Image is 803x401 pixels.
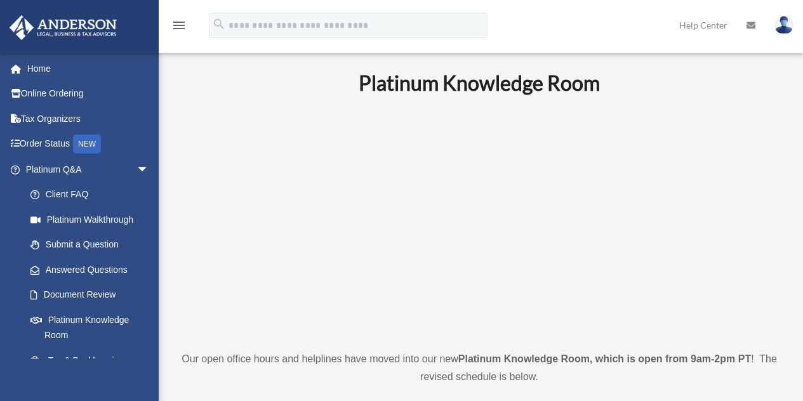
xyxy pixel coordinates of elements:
a: Online Ordering [9,81,168,107]
a: Platinum Knowledge Room [18,307,162,348]
img: Anderson Advisors Platinum Portal [6,15,121,40]
span: arrow_drop_down [136,157,162,183]
a: Submit a Question [18,232,168,258]
a: Client FAQ [18,182,168,207]
i: search [212,17,226,31]
strong: Platinum Knowledge Room, which is open from 9am-2pm PT [458,353,751,364]
a: Platinum Q&Aarrow_drop_down [9,157,168,182]
a: menu [171,22,187,33]
iframe: 231110_Toby_KnowledgeRoom [289,112,670,327]
a: Tax Organizers [9,106,168,131]
b: Platinum Knowledge Room [359,70,600,95]
div: NEW [73,135,101,154]
img: User Pic [774,16,793,34]
a: Document Review [18,282,168,308]
a: Tax & Bookkeeping Packages [18,348,168,388]
i: menu [171,18,187,33]
p: Our open office hours and helplines have moved into our new ! The revised schedule is below. [181,350,778,386]
a: Answered Questions [18,257,168,282]
a: Order StatusNEW [9,131,168,157]
a: Home [9,56,168,81]
a: Platinum Walkthrough [18,207,168,232]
